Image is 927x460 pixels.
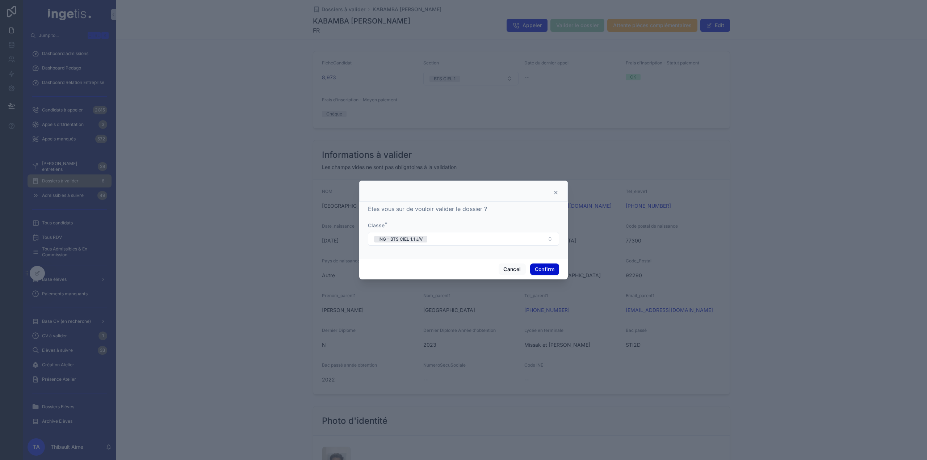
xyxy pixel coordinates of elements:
span: Etes vous sur de vouloir valider le dossier ? [368,205,487,212]
div: ING - BTS CIEL 1.1 J/V [378,236,423,242]
button: Confirm [530,263,559,275]
button: Select Button [368,232,559,246]
span: Classe [368,222,385,228]
button: Cancel [499,263,525,275]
